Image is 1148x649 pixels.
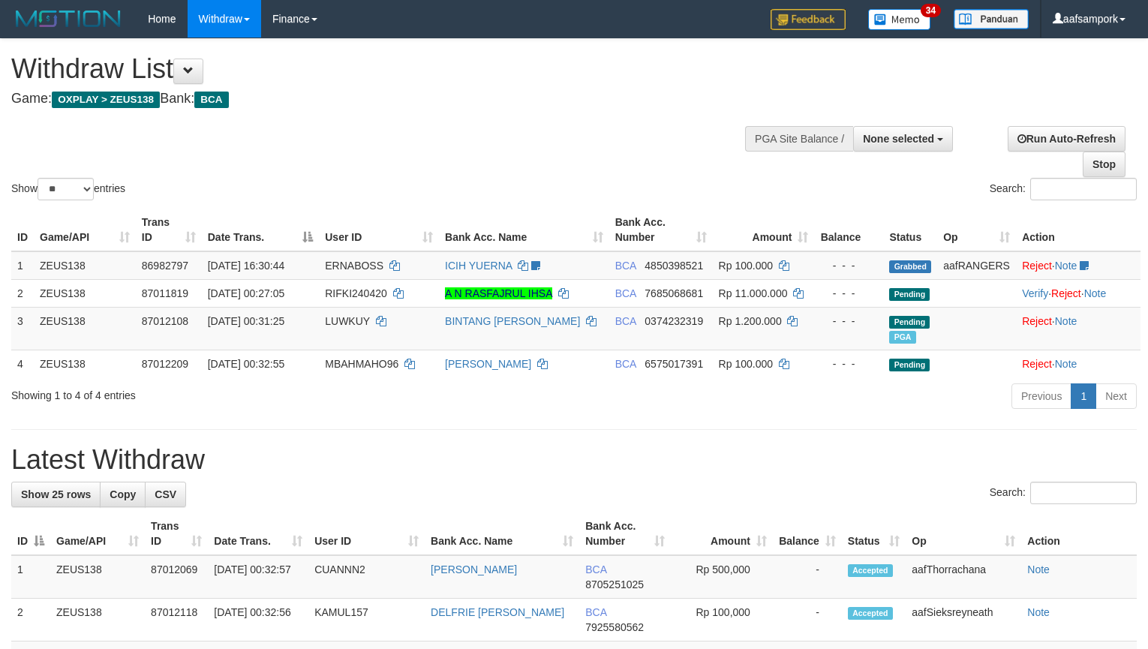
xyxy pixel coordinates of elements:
[11,382,467,403] div: Showing 1 to 4 of 4 entries
[1055,358,1077,370] a: Note
[645,287,703,299] span: Copy 7685068681 to clipboard
[52,92,160,108] span: OXPLAY > ZEUS138
[1027,563,1050,575] a: Note
[771,9,846,30] img: Feedback.jpg
[50,599,145,641] td: ZEUS138
[820,356,877,371] div: - - -
[853,126,953,152] button: None selected
[431,563,517,575] a: [PERSON_NAME]
[136,209,202,251] th: Trans ID: activate to sort column ascending
[585,621,644,633] span: Copy 7925580562 to clipboard
[208,287,284,299] span: [DATE] 00:27:05
[906,512,1021,555] th: Op: activate to sort column ascending
[883,209,937,251] th: Status
[954,9,1029,29] img: panduan.png
[145,555,208,599] td: 87012069
[11,482,101,507] a: Show 25 rows
[325,287,387,299] span: RIFKI240420
[820,258,877,273] div: - - -
[937,209,1016,251] th: Op: activate to sort column ascending
[1030,482,1137,504] input: Search:
[1027,606,1050,618] a: Note
[208,512,308,555] th: Date Trans.: activate to sort column ascending
[1016,251,1140,280] td: ·
[820,314,877,329] div: - - -
[671,599,772,641] td: Rp 100,000
[11,8,125,30] img: MOTION_logo.png
[194,92,228,108] span: BCA
[445,287,552,299] a: A N RASFAJRUL IHSA
[439,209,609,251] th: Bank Acc. Name: activate to sort column ascending
[11,445,1137,475] h1: Latest Withdraw
[773,599,842,641] td: -
[842,512,906,555] th: Status: activate to sort column ascending
[889,331,915,344] span: Marked by aafpengsreynich
[1030,178,1137,200] input: Search:
[155,488,176,500] span: CSV
[308,555,425,599] td: CUANNN2
[615,287,636,299] span: BCA
[773,512,842,555] th: Balance: activate to sort column ascending
[21,488,91,500] span: Show 25 rows
[719,358,773,370] span: Rp 100.000
[889,260,931,273] span: Grabbed
[719,287,788,299] span: Rp 11.000.000
[145,599,208,641] td: 87012118
[145,512,208,555] th: Trans ID: activate to sort column ascending
[34,279,136,307] td: ZEUS138
[1051,287,1081,299] a: Reject
[671,555,772,599] td: Rp 500,000
[11,279,34,307] td: 2
[1021,512,1137,555] th: Action
[1016,279,1140,307] td: · ·
[445,260,512,272] a: ICIH YUERNA
[814,209,883,251] th: Balance
[142,260,188,272] span: 86982797
[208,315,284,327] span: [DATE] 00:31:25
[937,251,1016,280] td: aafRANGERS
[325,260,383,272] span: ERNABOSS
[50,512,145,555] th: Game/API: activate to sort column ascending
[50,555,145,599] td: ZEUS138
[868,9,931,30] img: Button%20Memo.svg
[645,358,703,370] span: Copy 6575017391 to clipboard
[990,482,1137,504] label: Search:
[1022,260,1052,272] a: Reject
[863,133,934,145] span: None selected
[202,209,320,251] th: Date Trans.: activate to sort column descending
[142,315,188,327] span: 87012108
[1095,383,1137,409] a: Next
[100,482,146,507] a: Copy
[889,316,930,329] span: Pending
[615,260,636,272] span: BCA
[1022,315,1052,327] a: Reject
[38,178,94,200] select: Showentries
[585,578,644,590] span: Copy 8705251025 to clipboard
[719,260,773,272] span: Rp 100.000
[719,315,782,327] span: Rp 1.200.000
[889,359,930,371] span: Pending
[142,358,188,370] span: 87012209
[1022,287,1048,299] a: Verify
[319,209,439,251] th: User ID: activate to sort column ascending
[615,315,636,327] span: BCA
[208,358,284,370] span: [DATE] 00:32:55
[325,315,370,327] span: LUWKUY
[1008,126,1125,152] a: Run Auto-Refresh
[142,287,188,299] span: 87011819
[1016,350,1140,377] td: ·
[445,315,580,327] a: BINTANG [PERSON_NAME]
[671,512,772,555] th: Amount: activate to sort column ascending
[431,606,564,618] a: DELFRIE [PERSON_NAME]
[308,512,425,555] th: User ID: activate to sort column ascending
[848,607,893,620] span: Accepted
[645,260,703,272] span: Copy 4850398521 to clipboard
[445,358,531,370] a: [PERSON_NAME]
[11,599,50,641] td: 2
[1084,287,1107,299] a: Note
[325,358,398,370] span: MBAHMAHO96
[1055,260,1077,272] a: Note
[11,251,34,280] td: 1
[585,606,606,618] span: BCA
[1071,383,1096,409] a: 1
